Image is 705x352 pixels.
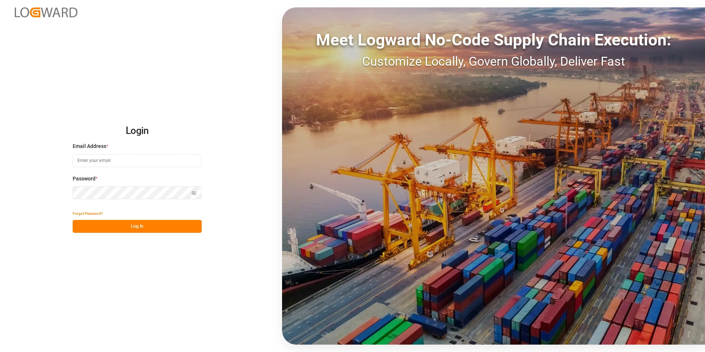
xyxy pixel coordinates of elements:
[282,28,705,52] div: Meet Logward No-Code Supply Chain Execution:
[73,207,103,220] button: Forgot Password?
[73,175,95,183] span: Password
[15,7,77,17] img: Logward_new_orange.png
[73,154,202,167] input: Enter your email
[73,220,202,233] button: Log In
[73,119,202,143] h2: Login
[73,142,106,150] span: Email Address
[282,52,705,71] div: Customize Locally, Govern Globally, Deliver Fast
